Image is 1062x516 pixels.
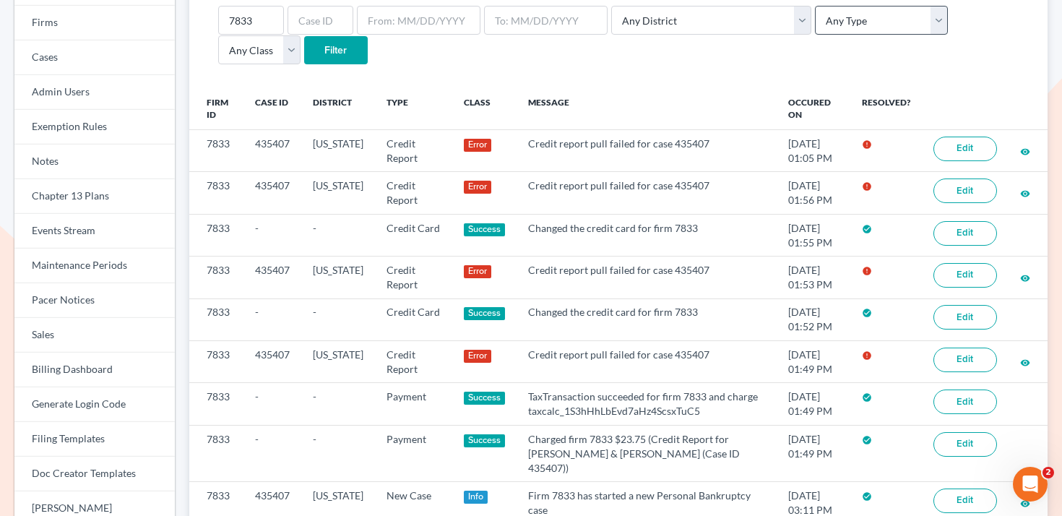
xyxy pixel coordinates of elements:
[301,425,375,481] td: -
[243,172,301,214] td: 435407
[862,224,872,234] i: check_circle
[14,214,175,249] a: Events Stream
[288,6,353,35] input: Case ID
[933,348,997,372] a: Edit
[862,181,872,192] i: error
[862,435,872,445] i: check_circle
[933,489,997,513] a: Edit
[777,383,850,425] td: [DATE] 01:49 PM
[1020,273,1030,283] i: visibility
[777,425,850,481] td: [DATE] 01:49 PM
[301,257,375,298] td: [US_STATE]
[1013,467,1048,502] iframe: Intercom live chat
[1020,186,1030,199] a: visibility
[517,172,776,214] td: Credit report pull failed for case 435407
[464,223,506,236] div: Success
[862,392,872,403] i: check_circle
[777,257,850,298] td: [DATE] 01:53 PM
[189,88,243,130] th: Firm ID
[777,130,850,172] td: [DATE] 01:05 PM
[777,214,850,256] td: [DATE] 01:55 PM
[862,351,872,361] i: error
[375,383,452,425] td: Payment
[301,88,375,130] th: District
[218,6,284,35] input: Firm ID
[464,265,492,278] div: Error
[301,341,375,383] td: [US_STATE]
[517,257,776,298] td: Credit report pull failed for case 435407
[301,298,375,340] td: -
[933,221,997,246] a: Edit
[1020,499,1030,509] i: visibility
[464,434,506,447] div: Success
[14,422,175,457] a: Filing Templates
[517,383,776,425] td: TaxTransaction succeeded for firm 7833 and charge taxcalc_1S3hHhLbEvd7aHz4ScsxTuC5
[301,172,375,214] td: [US_STATE]
[1020,147,1030,157] i: visibility
[243,130,301,172] td: 435407
[464,139,492,152] div: Error
[375,298,452,340] td: Credit Card
[517,214,776,256] td: Changed the credit card for firm 7833
[1020,358,1030,368] i: visibility
[14,110,175,145] a: Exemption Rules
[517,341,776,383] td: Credit report pull failed for case 435407
[14,353,175,387] a: Billing Dashboard
[301,383,375,425] td: -
[14,249,175,283] a: Maintenance Periods
[14,283,175,318] a: Pacer Notices
[517,298,776,340] td: Changed the credit card for firm 7833
[189,257,243,298] td: 7833
[14,387,175,422] a: Generate Login Code
[189,214,243,256] td: 7833
[862,491,872,502] i: check_circle
[1020,496,1030,509] a: visibility
[375,257,452,298] td: Credit Report
[933,305,997,330] a: Edit
[375,214,452,256] td: Credit Card
[189,130,243,172] td: 7833
[933,179,997,203] a: Edit
[301,130,375,172] td: [US_STATE]
[14,40,175,75] a: Cases
[189,383,243,425] td: 7833
[243,341,301,383] td: 435407
[517,425,776,481] td: Charged firm 7833 $23.75 (Credit Report for [PERSON_NAME] & [PERSON_NAME] (Case ID 435407))
[517,88,776,130] th: Message
[243,425,301,481] td: -
[1020,271,1030,283] a: visibility
[189,298,243,340] td: 7833
[933,263,997,288] a: Edit
[14,457,175,491] a: Doc Creator Templates
[14,6,175,40] a: Firms
[464,491,488,504] div: Info
[862,266,872,276] i: error
[777,88,850,130] th: Occured On
[304,36,368,65] input: Filter
[189,172,243,214] td: 7833
[243,88,301,130] th: Case ID
[301,214,375,256] td: -
[243,257,301,298] td: 435407
[243,214,301,256] td: -
[850,88,922,130] th: Resolved?
[375,425,452,481] td: Payment
[375,130,452,172] td: Credit Report
[517,130,776,172] td: Credit report pull failed for case 435407
[452,88,517,130] th: Class
[357,6,480,35] input: From: MM/DD/YYYY
[484,6,608,35] input: To: MM/DD/YYYY
[777,172,850,214] td: [DATE] 01:56 PM
[1020,189,1030,199] i: visibility
[375,172,452,214] td: Credit Report
[933,432,997,457] a: Edit
[189,425,243,481] td: 7833
[777,298,850,340] td: [DATE] 01:52 PM
[1042,467,1054,478] span: 2
[14,318,175,353] a: Sales
[189,341,243,383] td: 7833
[14,179,175,214] a: Chapter 13 Plans
[464,307,506,320] div: Success
[464,181,492,194] div: Error
[14,145,175,179] a: Notes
